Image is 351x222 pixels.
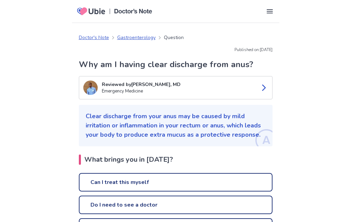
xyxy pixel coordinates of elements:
[117,34,156,41] a: Gastroenterology
[79,155,273,165] h2: What brings you in [DATE]?
[79,58,273,71] h1: Why am I having clear discharge from anus?
[79,34,184,41] nav: breadcrumb
[86,112,266,139] p: Clear discharge from your anus may be caused by mild irritation or inflammation in your rectum or...
[79,47,273,53] p: Published on: [DATE]
[83,81,98,95] img: Tomas Diaz
[79,173,273,192] a: Can I treat this myself
[164,34,184,41] p: Question
[79,76,273,99] a: Tomas DiazReviewed by[PERSON_NAME], MDEmergency Medicine
[102,81,254,88] p: Reviewed by [PERSON_NAME], MD
[79,196,273,214] a: Do I need to see a doctor
[102,88,254,95] p: Emergency Medicine
[114,9,152,14] img: Doctors Note Logo
[79,34,109,41] a: Doctor's Note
